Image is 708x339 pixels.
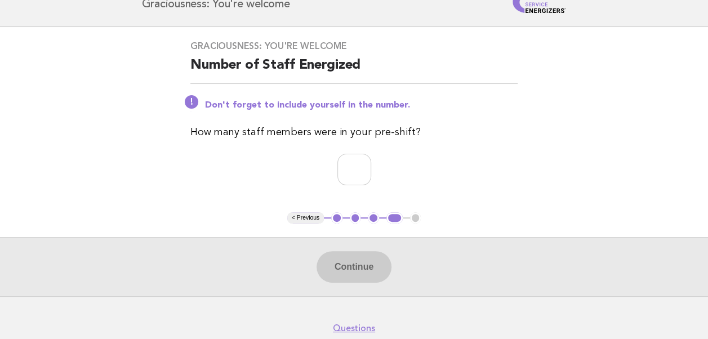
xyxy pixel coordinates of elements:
button: < Previous [287,212,324,224]
button: 2 [350,212,361,224]
button: 4 [386,212,403,224]
button: 3 [368,212,379,224]
a: Questions [333,323,375,334]
p: Don't forget to include yourself in the number. [205,100,518,111]
p: How many staff members were in your pre-shift? [190,124,518,140]
button: 1 [331,212,342,224]
h2: Number of Staff Energized [190,56,518,84]
h3: Graciousness: You're welcome [190,41,518,52]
